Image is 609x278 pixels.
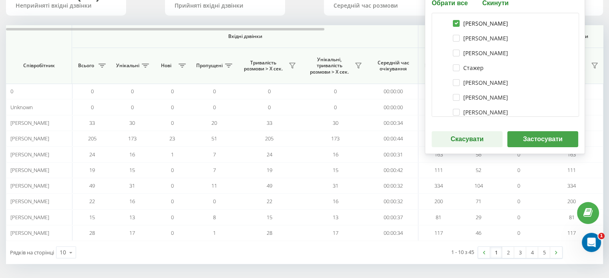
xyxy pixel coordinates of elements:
[128,135,137,142] span: 173
[474,182,483,189] span: 104
[129,229,135,236] span: 17
[171,119,174,126] span: 0
[368,99,418,115] td: 00:00:00
[434,198,443,205] span: 200
[434,182,443,189] span: 334
[169,135,175,142] span: 23
[334,2,434,9] div: Середній час розмови
[333,198,338,205] span: 16
[514,247,526,258] a: 3
[60,248,66,256] div: 10
[171,151,174,158] span: 1
[89,214,95,221] span: 15
[567,198,576,205] span: 200
[368,225,418,241] td: 00:00:34
[265,135,273,142] span: 205
[175,2,275,9] div: Прийняті вхідні дзвінки
[453,64,484,71] label: Стажер
[453,109,508,116] label: [PERSON_NAME]
[567,166,576,174] span: 111
[171,88,174,95] span: 0
[451,248,474,256] div: 1 - 10 з 45
[517,151,520,158] span: 0
[211,119,217,126] span: 20
[476,166,481,174] span: 52
[171,229,174,236] span: 0
[76,62,96,69] span: Всього
[333,119,338,126] span: 30
[476,151,481,158] span: 56
[267,151,272,158] span: 24
[131,104,134,111] span: 0
[116,62,139,69] span: Унікальні
[453,20,508,27] label: [PERSON_NAME]
[368,162,418,178] td: 00:00:42
[267,182,272,189] span: 49
[129,182,135,189] span: 31
[93,33,397,40] span: Вхідні дзвінки
[16,2,117,9] div: Неприйняті вхідні дзвінки
[436,214,441,221] span: 81
[538,247,550,258] a: 5
[89,229,95,236] span: 28
[213,198,216,205] span: 0
[331,135,340,142] span: 173
[213,229,216,236] span: 1
[10,229,49,236] span: [PERSON_NAME]
[267,166,272,174] span: 19
[267,229,272,236] span: 28
[13,62,65,69] span: Співробітник
[10,119,49,126] span: [PERSON_NAME]
[171,104,174,111] span: 0
[268,104,271,111] span: 0
[211,182,217,189] span: 11
[374,60,412,72] span: Середній час очікування
[306,56,352,75] span: Унікальні, тривалість розмови > Х сек.
[10,249,54,256] span: Рядків на сторінці
[569,214,575,221] span: 81
[129,119,135,126] span: 30
[10,198,49,205] span: [PERSON_NAME]
[267,119,272,126] span: 33
[422,62,442,69] span: Всього
[213,214,216,221] span: 8
[453,50,508,56] label: [PERSON_NAME]
[10,135,49,142] span: [PERSON_NAME]
[432,131,502,147] button: Скасувати
[240,60,286,72] span: Тривалість розмови > Х сек.
[434,229,443,236] span: 117
[517,166,520,174] span: 0
[213,166,216,174] span: 7
[213,104,216,111] span: 0
[196,62,223,69] span: Пропущені
[517,229,520,236] span: 0
[453,94,508,101] label: [PERSON_NAME]
[333,151,338,158] span: 16
[526,247,538,258] a: 4
[129,151,135,158] span: 16
[453,35,508,42] label: [PERSON_NAME]
[434,151,443,158] span: 163
[567,151,576,158] span: 163
[368,178,418,194] td: 00:00:32
[171,198,174,205] span: 0
[368,115,418,131] td: 00:00:34
[368,131,418,146] td: 00:00:44
[368,194,418,209] td: 00:00:32
[502,247,514,258] a: 2
[334,104,337,111] span: 0
[267,198,272,205] span: 22
[517,182,520,189] span: 0
[598,233,605,239] span: 1
[88,135,96,142] span: 205
[89,151,95,158] span: 24
[333,166,338,174] span: 15
[10,104,33,111] span: Unknown
[434,166,443,174] span: 111
[10,182,49,189] span: [PERSON_NAME]
[10,166,49,174] span: [PERSON_NAME]
[507,131,578,147] button: Застосувати
[267,214,272,221] span: 15
[476,229,481,236] span: 46
[567,182,576,189] span: 334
